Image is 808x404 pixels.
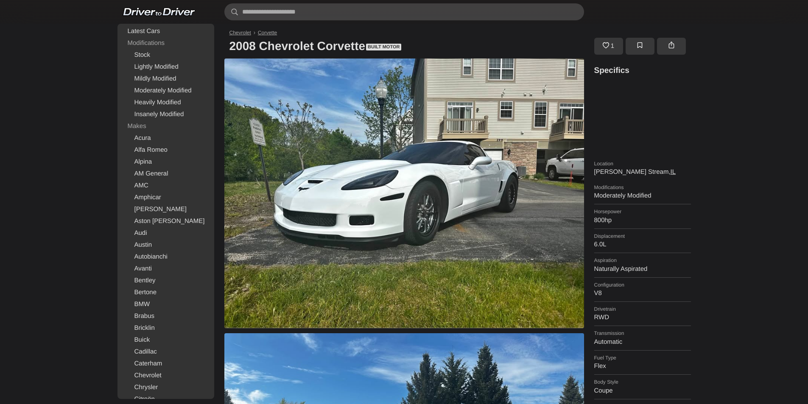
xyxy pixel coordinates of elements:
[224,34,589,59] h1: 2008 Chevrolet Corvette
[119,215,212,227] a: Aston [PERSON_NAME]
[119,97,212,109] a: Heavily Modified
[119,370,212,382] a: Chevrolet
[258,30,277,36] a: Corvette
[594,306,691,312] dt: Drivetrain
[594,314,691,321] dd: RWD
[119,37,212,49] div: Modifications
[594,233,691,239] dt: Displacement
[119,120,212,132] div: Makes
[119,346,212,358] a: Cadillac
[594,168,691,176] dd: [PERSON_NAME] Stream,
[119,49,212,61] a: Stock
[119,310,212,322] a: Brabus
[119,203,212,215] a: [PERSON_NAME]
[594,257,691,263] dt: Aspiration
[119,298,212,310] a: BMW
[119,109,212,120] a: Insanely Modified
[119,144,212,156] a: Alfa Romeo
[594,241,691,248] dd: 6.0L
[366,44,401,50] span: Built Motor
[594,282,691,288] dt: Configuration
[594,65,691,77] h3: Specifics
[594,290,691,297] dd: V8
[119,275,212,287] a: Bentley
[119,85,212,97] a: Moderately Modified
[119,25,212,37] a: Latest Cars
[229,30,251,36] a: Chevrolet
[119,239,212,251] a: Austin
[594,387,691,395] dd: Coupe
[119,168,212,180] a: AM General
[119,192,212,203] a: Amphicar
[119,73,212,85] a: Mildly Modified
[119,180,212,192] a: AMC
[594,38,623,55] a: 1
[119,334,212,346] a: Buick
[671,168,676,176] a: IL
[594,379,691,385] dt: Body Style
[594,338,691,346] dd: Automatic
[224,59,584,328] img: 2008 Chevrolet Corvette for sale
[119,132,212,144] a: Acura
[119,251,212,263] a: Autobianchi
[594,362,691,370] dd: Flex
[594,161,691,167] dt: Location
[119,287,212,298] a: Bertone
[594,330,691,336] dt: Transmission
[119,358,212,370] a: Caterham
[119,227,212,239] a: Audi
[119,263,212,275] a: Avanti
[224,30,691,36] nav: Breadcrumb
[119,61,212,73] a: Lightly Modified
[119,322,212,334] a: Bricklin
[594,217,691,224] dd: 800hp
[594,355,691,361] dt: Fuel Type
[119,156,212,168] a: Alpina
[594,209,691,215] dt: Horsepower
[119,382,212,393] a: Chrysler
[594,192,691,200] dd: Moderately Modified
[594,184,691,190] dt: Modifications
[594,265,691,273] dd: Naturally Aspirated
